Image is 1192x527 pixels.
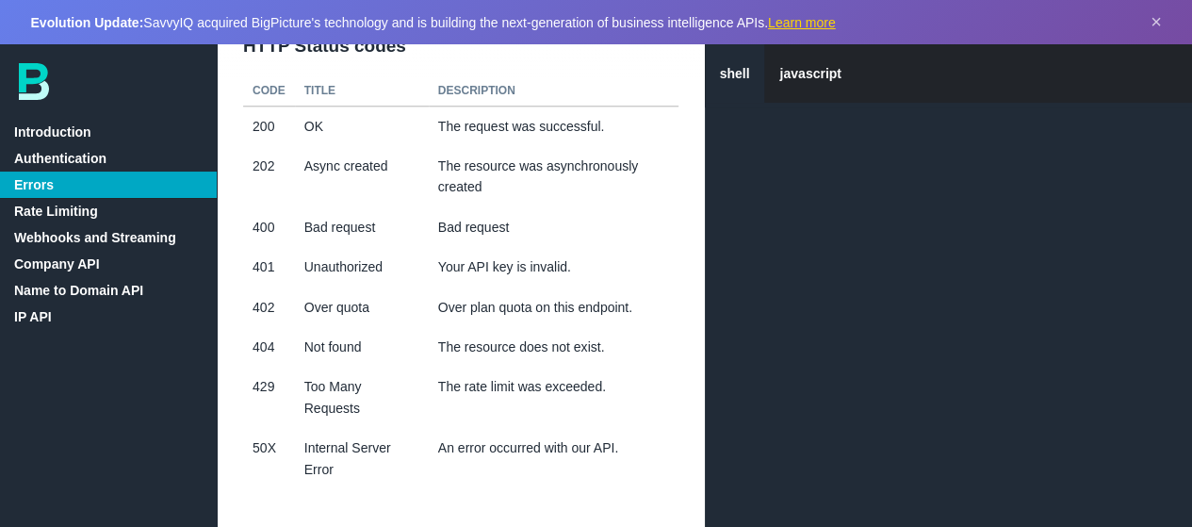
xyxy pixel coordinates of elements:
[243,247,295,287] td: 401
[429,77,678,106] th: Description
[243,146,295,207] td: 202
[764,44,856,103] a: javascript
[217,14,705,78] h2: HTTP Status codes
[295,327,429,367] td: Not found
[243,327,295,367] td: 404
[1151,11,1162,33] button: Dismiss announcement
[429,428,678,489] td: An error occurred with our API.
[295,428,429,489] td: Internal Server Error
[429,106,678,146] td: The request was successful.
[768,15,836,30] a: Learn more
[295,77,429,106] th: Title
[295,207,429,247] td: Bad request
[429,247,678,287] td: Your API key is invalid.
[243,207,295,247] td: 400
[243,428,295,489] td: 50X
[243,77,295,106] th: Code
[429,207,678,247] td: Bad request
[243,288,295,327] td: 402
[243,106,295,146] td: 200
[295,247,429,287] td: Unauthorized
[295,106,429,146] td: OK
[429,367,678,428] td: The rate limit was exceeded.
[429,146,678,207] td: The resource was asynchronously created
[429,327,678,367] td: The resource does not exist.
[295,367,429,428] td: Too Many Requests
[19,63,49,100] img: bp-logo-B-teal.svg
[705,44,765,103] a: shell
[429,288,678,327] td: Over plan quota on this endpoint.
[31,15,144,30] strong: Evolution Update:
[243,367,295,428] td: 429
[295,146,429,207] td: Async created
[31,15,836,30] span: SavvyIQ acquired BigPicture's technology and is building the next-generation of business intellig...
[295,288,429,327] td: Over quota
